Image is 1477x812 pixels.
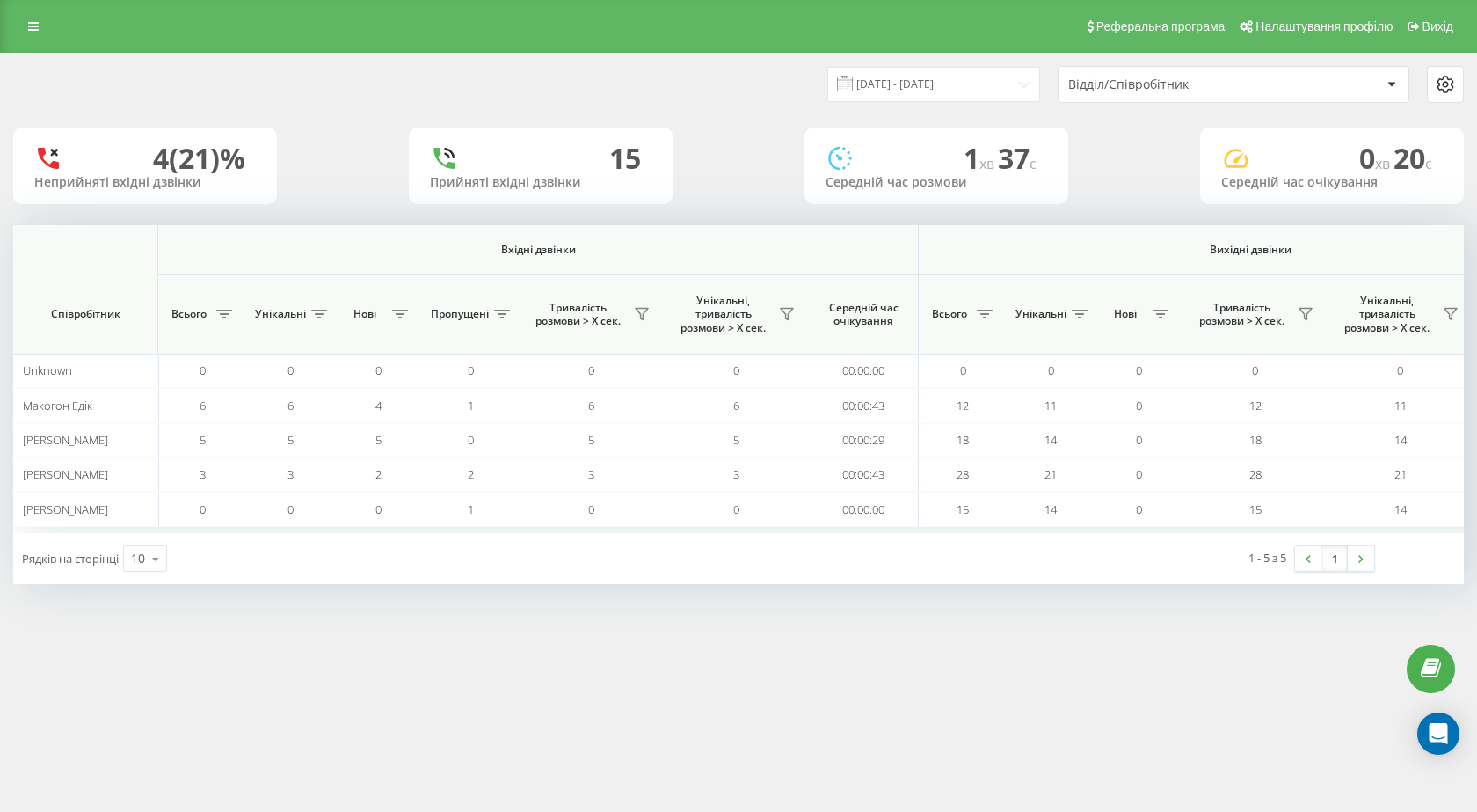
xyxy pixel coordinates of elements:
span: 5 [588,432,594,448]
span: Унікальні [255,307,306,321]
span: Рядків на сторінці [22,551,119,567]
span: Макогон Едік [23,398,92,413]
div: Середній час очікування [1221,175,1443,190]
span: 3 [733,466,739,482]
div: Середній час розмови [826,175,1047,190]
span: 0 [960,362,966,378]
span: 5 [287,432,294,448]
div: Неприйняті вхідні дзвінки [34,175,256,190]
td: 00:00:00 [809,492,919,526]
span: 20 [1393,139,1432,177]
span: 0 [375,501,382,517]
span: [PERSON_NAME] [23,466,108,482]
div: Відділ/Співробітник [1068,77,1278,92]
span: 11 [1044,398,1057,413]
div: Прийняті вхідні дзвінки [430,175,651,190]
span: Середній час очікування [822,301,905,328]
span: 0 [1359,139,1393,177]
span: 21 [1044,466,1057,482]
span: 28 [1249,466,1262,482]
span: 0 [733,362,739,378]
span: 28 [957,466,969,482]
span: 14 [1044,501,1057,517]
span: 12 [957,398,969,413]
span: Нові [343,307,387,321]
span: 2 [375,466,382,482]
div: 15 [609,142,641,175]
span: 14 [1044,432,1057,448]
span: 0 [1136,501,1142,517]
span: 18 [1249,432,1262,448]
span: Всього [167,307,211,321]
td: 00:00:29 [809,423,919,457]
span: 0 [375,362,382,378]
span: Налаштування профілю [1255,19,1393,33]
span: Унікальні, тривалість розмови > Х сек. [673,294,774,335]
td: 00:00:00 [809,354,919,388]
span: Унікальні, тривалість розмови > Х сек. [1336,294,1437,335]
span: 0 [588,501,594,517]
span: 14 [1394,432,1407,448]
span: хв [979,154,998,173]
div: 10 [131,550,145,567]
span: 37 [998,139,1037,177]
span: 15 [1249,501,1262,517]
span: 0 [588,362,594,378]
span: 6 [200,398,206,413]
span: 6 [588,398,594,413]
span: c [1030,154,1037,173]
span: Співробітник [28,307,142,321]
span: 1 [468,398,474,413]
span: 0 [1136,398,1142,413]
span: 21 [1394,466,1407,482]
a: 1 [1321,546,1348,571]
div: 4 (21)% [153,142,245,175]
span: c [1425,154,1432,173]
span: 6 [733,398,739,413]
span: 0 [1136,362,1142,378]
span: Нові [1103,307,1147,321]
span: 15 [957,501,969,517]
span: 12 [1249,398,1262,413]
span: Всього [928,307,971,321]
span: 0 [287,362,294,378]
span: 3 [287,466,294,482]
span: Вхідні дзвінки [204,243,872,257]
span: 3 [588,466,594,482]
span: 11 [1394,398,1407,413]
span: 0 [1252,362,1258,378]
span: 0 [1136,466,1142,482]
div: 1 - 5 з 5 [1248,549,1286,567]
span: [PERSON_NAME] [23,432,108,448]
span: Тривалість розмови > Х сек. [527,301,629,328]
span: 0 [1397,362,1403,378]
span: 4 [375,398,382,413]
div: Open Intercom Messenger [1417,713,1459,755]
span: 0 [1136,432,1142,448]
span: 0 [733,501,739,517]
span: 18 [957,432,969,448]
span: 0 [468,432,474,448]
span: 1 [468,501,474,517]
span: 0 [200,501,206,517]
span: 5 [375,432,382,448]
span: 0 [287,501,294,517]
td: 00:00:43 [809,457,919,492]
span: 5 [733,432,739,448]
span: Пропущені [431,307,489,321]
span: 6 [287,398,294,413]
span: 2 [468,466,474,482]
span: 1 [964,139,998,177]
span: хв [1375,154,1393,173]
span: Унікальні [1015,307,1066,321]
span: Тривалість розмови > Х сек. [1191,301,1292,328]
span: Вихід [1422,19,1453,33]
span: 0 [1048,362,1054,378]
span: 5 [200,432,206,448]
span: Unknown [23,362,72,378]
span: 14 [1394,501,1407,517]
span: Реферальна програма [1096,19,1226,33]
span: 3 [200,466,206,482]
span: 0 [468,362,474,378]
span: 0 [200,362,206,378]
